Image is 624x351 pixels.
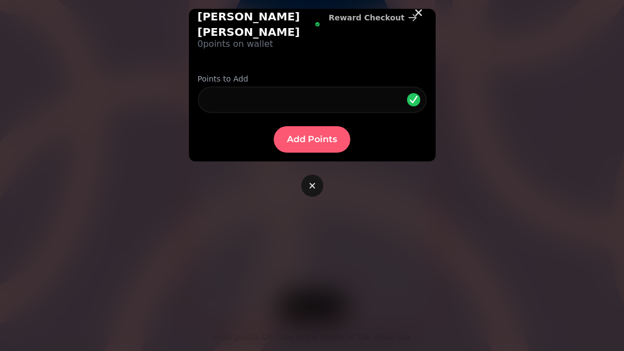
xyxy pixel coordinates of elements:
[198,73,427,84] label: Points to Add
[274,126,350,153] button: Add Points
[320,9,427,26] button: Reward Checkout
[198,37,320,51] p: 0 points on wallet
[329,14,405,21] span: Reward Checkout
[287,135,337,144] span: Add Points
[198,9,313,40] p: [PERSON_NAME] [PERSON_NAME]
